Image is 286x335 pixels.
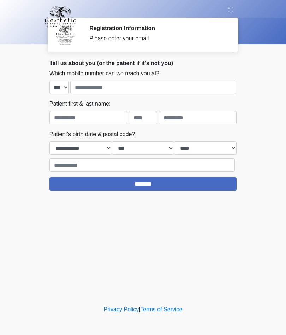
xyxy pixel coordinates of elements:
[49,100,111,108] label: Patient first & last name:
[140,306,182,312] a: Terms of Service
[139,306,140,312] a: |
[55,25,76,46] img: Agent Avatar
[89,34,226,43] div: Please enter your email
[42,5,78,28] img: Aesthetic Surgery Centre, PLLC Logo
[49,69,159,78] label: Which mobile number can we reach you at?
[49,60,237,66] h2: Tell us about you (or the patient if it's not you)
[49,130,135,139] label: Patient's birth date & postal code?
[104,306,139,312] a: Privacy Policy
